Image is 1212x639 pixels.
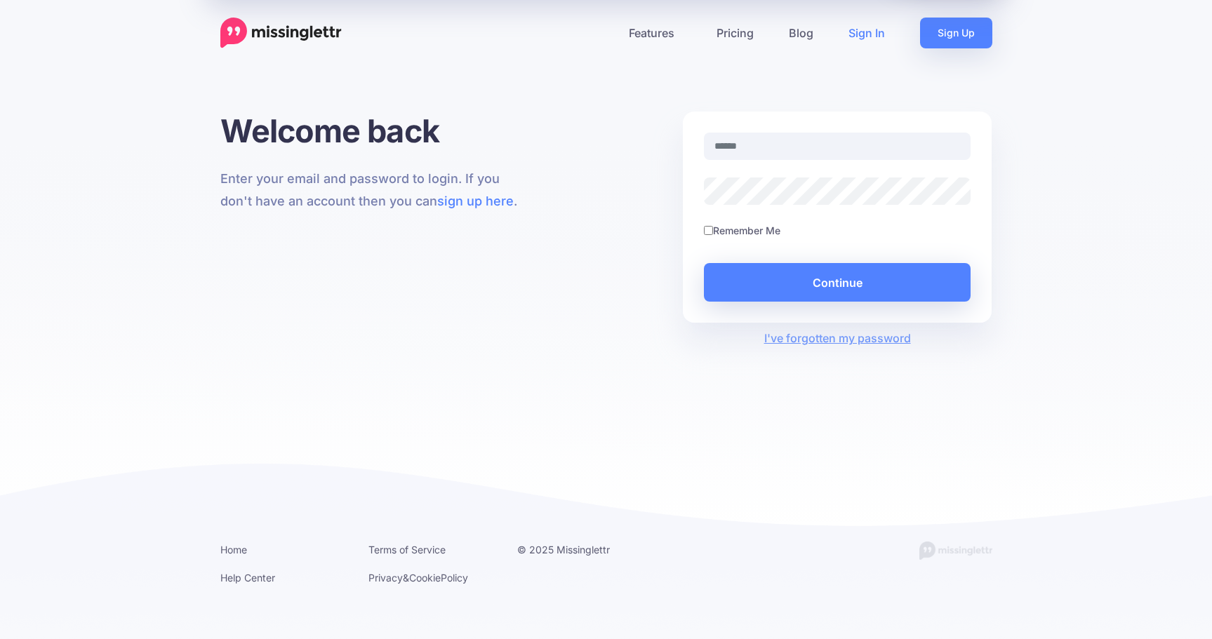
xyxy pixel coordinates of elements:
[764,331,911,345] a: I've forgotten my password
[368,572,403,584] a: Privacy
[368,569,496,586] li: & Policy
[220,112,530,150] h1: Welcome back
[704,263,971,302] button: Continue
[368,544,446,556] a: Terms of Service
[517,541,645,558] li: © 2025 Missinglettr
[699,18,771,48] a: Pricing
[220,572,275,584] a: Help Center
[409,572,441,584] a: Cookie
[611,18,699,48] a: Features
[220,544,247,556] a: Home
[771,18,831,48] a: Blog
[920,18,992,48] a: Sign Up
[713,222,780,238] label: Remember Me
[220,168,530,213] p: Enter your email and password to login. If you don't have an account then you can .
[831,18,903,48] a: Sign In
[437,194,514,208] a: sign up here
